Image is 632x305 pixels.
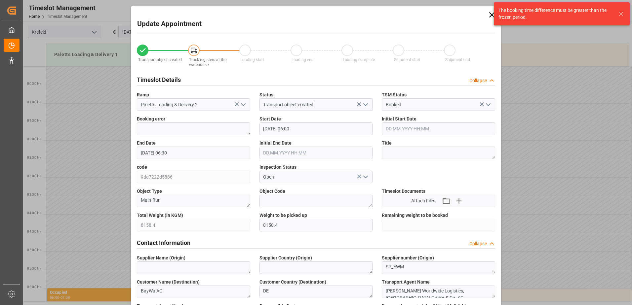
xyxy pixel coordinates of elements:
input: DD.MM.YYYY HH:MM [137,147,250,159]
input: DD.MM.YYYY HH:MM [259,147,373,159]
span: Initial End Date [259,140,292,147]
input: DD.MM.YYYY HH:MM [382,122,495,135]
span: End Date [137,140,156,147]
span: Timeslot Documents [382,188,425,195]
h2: Timeslot Details [137,75,181,84]
textarea: DE [259,286,373,298]
span: Supplier number (Origin) [382,254,434,261]
textarea: SP_EWM [382,261,495,274]
span: Initial Start Date [382,116,416,122]
span: Weight to be picked up [259,212,307,219]
button: open menu [238,100,248,110]
span: Total Weight (in KGM) [137,212,183,219]
span: Transport object created [138,57,182,62]
div: Collapse [469,77,487,84]
span: Title [382,140,392,147]
span: Ramp [137,91,149,98]
span: Status [259,91,273,98]
span: Loading end [292,57,314,62]
input: DD.MM.YYYY HH:MM [259,122,373,135]
textarea: Main-Run [137,195,250,207]
span: Supplier Country (Origin) [259,254,312,261]
span: TSM Status [382,91,407,98]
span: Object Type [137,188,162,195]
h2: Update Appointment [137,19,202,29]
span: Attach Files [411,197,435,204]
span: Start Date [259,116,281,122]
span: Booking error [137,116,165,122]
span: Inspection Status [259,164,296,171]
span: code [137,164,147,171]
textarea: BayWa AG [137,286,250,298]
span: Shipment end [445,57,470,62]
button: open menu [360,100,370,110]
span: Remaining weight to be booked [382,212,448,219]
span: Truck registers at the warehouse [189,57,226,67]
span: Customer Name (Destination) [137,279,200,286]
h2: Contact Information [137,238,190,247]
input: Type to search/select [259,98,373,111]
span: Shipment start [394,57,420,62]
span: Customer Country (Destination) [259,279,326,286]
button: open menu [483,100,493,110]
span: Object Code [259,188,285,195]
span: Loading complete [343,57,375,62]
div: The booking time difference must be greater than the frozen period. [498,7,612,21]
input: Type to search/select [137,98,250,111]
span: Supplier Name (Origin) [137,254,185,261]
span: Loading start [240,57,264,62]
button: open menu [360,172,370,182]
div: Collapse [469,240,487,247]
textarea: [PERSON_NAME] Worldwide Logistics, [GEOGRAPHIC_DATA] GmbH & Co. KG [382,286,495,298]
span: Transport Agent Name [382,279,430,286]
